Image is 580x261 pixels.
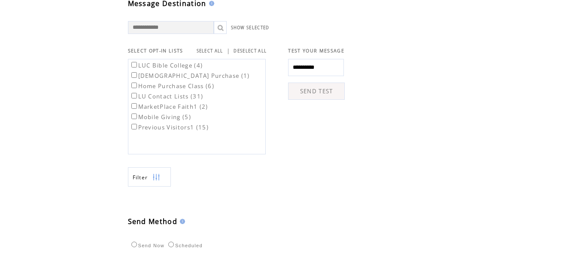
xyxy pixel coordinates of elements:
[131,103,137,109] input: MarketPlace Faith1 (2)
[206,1,214,6] img: help.gif
[131,114,137,119] input: Mobile Giving (5)
[152,168,160,187] img: filters.png
[131,242,137,247] input: Send Now
[130,61,203,69] label: LUC Bible College (4)
[130,113,191,121] label: Mobile Giving (5)
[234,48,267,54] a: DESELECT ALL
[131,83,137,88] input: Home Purchase Class (6)
[197,48,223,54] a: SELECT ALL
[177,219,185,224] img: help.gif
[288,83,345,100] a: SEND TEST
[128,48,183,54] span: SELECT OPT-IN LISTS
[131,93,137,98] input: LU Contact Lists (31)
[131,62,137,68] input: LUC Bible College (4)
[128,167,171,187] a: Filter
[131,72,137,78] input: [DEMOGRAPHIC_DATA] Purchase (1)
[130,92,203,100] label: LU Contact Lists (31)
[130,82,215,90] label: Home Purchase Class (6)
[288,48,344,54] span: TEST YOUR MESSAGE
[133,174,148,181] span: Show filters
[128,217,178,226] span: Send Method
[130,103,208,111] label: MarketPlace Faith1 (2)
[130,123,209,131] label: Previous Visitors1 (15)
[129,243,164,248] label: Send Now
[130,72,250,80] label: [DEMOGRAPHIC_DATA] Purchase (1)
[227,47,230,55] span: |
[231,25,270,31] a: SHOW SELECTED
[168,242,174,247] input: Scheduled
[131,124,137,129] input: Previous Visitors1 (15)
[166,243,203,248] label: Scheduled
